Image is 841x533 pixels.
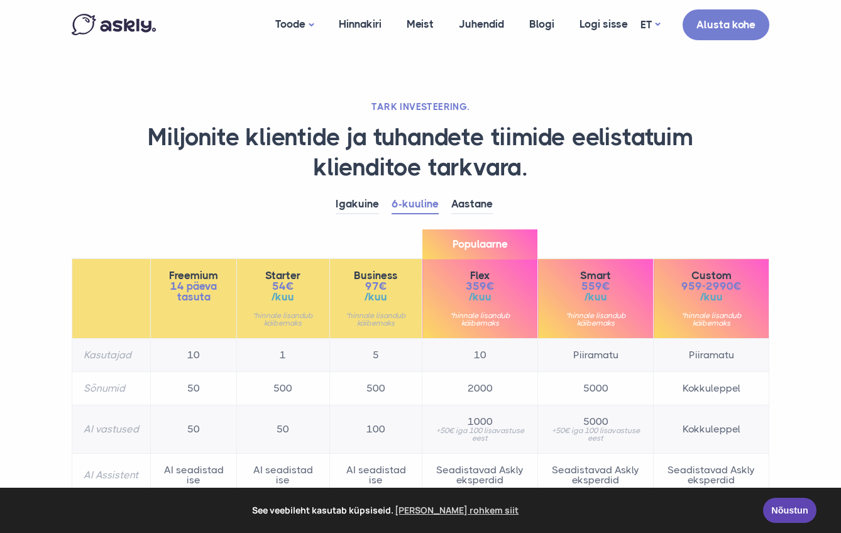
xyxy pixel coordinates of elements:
small: +50€ iga 100 lisavastuse eest [549,427,642,442]
span: Starter [248,270,318,281]
td: 50 [237,405,330,454]
small: *hinnale lisandub käibemaks [549,312,642,327]
span: 959-2990€ [665,281,757,292]
h1: Miljonite klientide ja tuhandete tiimide eelistatuim klienditoe tarkvara. [72,123,769,182]
span: 559€ [549,281,642,292]
span: Smart [549,270,642,281]
td: 10 [151,339,237,372]
a: Alusta kohe [683,9,769,40]
span: 14 päeva tasuta [162,281,225,302]
span: 97€ [341,281,411,292]
span: /kuu [665,292,757,302]
th: AI Assistent [72,454,151,497]
small: +50€ iga 100 lisavastuse eest [434,427,526,442]
td: 50 [151,405,237,454]
span: Freemium [162,270,225,281]
span: 1000 [434,417,526,427]
td: Seadistavad Askly eksperdid [538,454,654,497]
td: Kokkuleppel [654,372,769,405]
small: *hinnale lisandub käibemaks [434,312,526,327]
a: ET [640,16,660,34]
td: 5000 [538,372,654,405]
td: 50 [151,372,237,405]
span: /kuu [341,292,411,302]
th: Kasutajad [72,339,151,372]
td: 500 [237,372,330,405]
td: 1 [237,339,330,372]
td: Seadistavad Askly eksperdid [422,454,538,497]
span: 54€ [248,281,318,292]
small: *hinnale lisandub käibemaks [341,312,411,327]
td: AI seadistad ise [151,454,237,497]
th: Sõnumid [72,372,151,405]
span: Custom [665,270,757,281]
td: Piiramatu [654,339,769,372]
a: learn more about cookies [393,501,521,520]
span: 359€ [434,281,526,292]
td: AI seadistad ise [329,454,422,497]
td: 2000 [422,372,538,405]
td: 500 [329,372,422,405]
span: /kuu [549,292,642,302]
a: Nõustun [763,498,816,523]
span: 5000 [549,417,642,427]
td: 10 [422,339,538,372]
td: Piiramatu [538,339,654,372]
span: /kuu [434,292,526,302]
a: Igakuine [336,195,379,214]
h2: TARK INVESTEERING. [72,101,769,113]
span: Flex [434,270,526,281]
td: 5 [329,339,422,372]
span: Business [341,270,411,281]
a: Aastane [451,195,493,214]
small: *hinnale lisandub käibemaks [248,312,318,327]
td: AI seadistad ise [237,454,330,497]
span: Populaarne [422,229,537,259]
span: Kokkuleppel [665,424,757,434]
td: Seadistavad Askly eksperdid [654,454,769,497]
small: *hinnale lisandub käibemaks [665,312,757,327]
img: Askly [72,14,156,35]
span: /kuu [248,292,318,302]
th: AI vastused [72,405,151,454]
span: See veebileht kasutab küpsiseid. [18,501,754,520]
td: 100 [329,405,422,454]
a: 6-kuuline [392,195,439,214]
